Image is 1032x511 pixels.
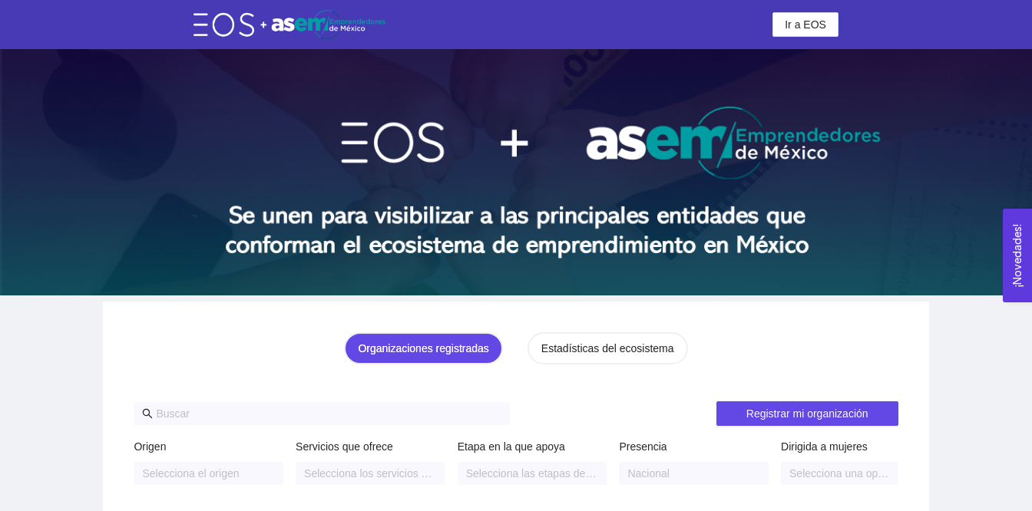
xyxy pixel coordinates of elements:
span: Registrar mi organización [746,405,868,422]
span: search [142,408,153,419]
button: Registrar mi organización [716,401,898,426]
div: Estadísticas del ecosistema [541,340,674,357]
div: Organizaciones registradas [358,340,488,357]
img: eos-asem-logo.38b026ae.png [193,10,385,38]
label: Presencia [619,438,666,455]
input: Buscar [156,405,501,422]
label: Etapa en la que apoya [458,438,565,455]
label: Origen [134,438,166,455]
label: Dirigida a mujeres [781,438,868,455]
button: Ir a EOS [772,12,838,37]
button: Open Feedback Widget [1003,209,1032,302]
label: Servicios que ofrece [296,438,393,455]
span: Ir a EOS [785,16,826,33]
